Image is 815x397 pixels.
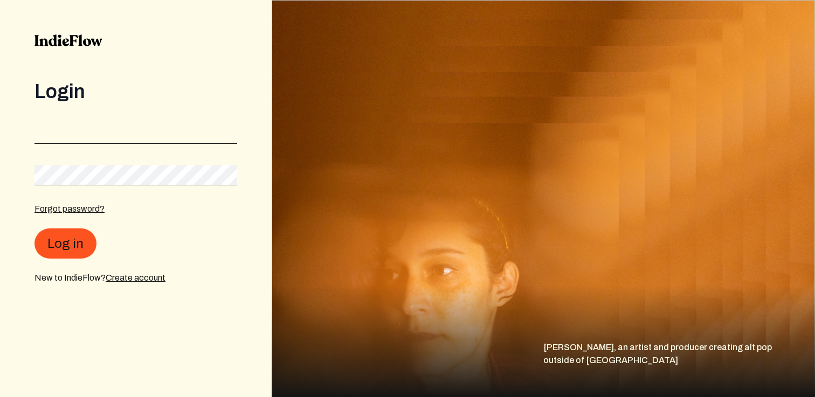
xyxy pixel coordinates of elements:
a: Forgot password? [34,204,105,213]
div: [PERSON_NAME], an artist and producer creating alt pop outside of [GEOGRAPHIC_DATA] [543,341,815,397]
img: indieflow-logo-black.svg [34,34,102,46]
div: New to IndieFlow? [34,271,237,284]
div: Login [34,81,237,102]
button: Log in [34,228,96,259]
a: Create account [106,273,165,282]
